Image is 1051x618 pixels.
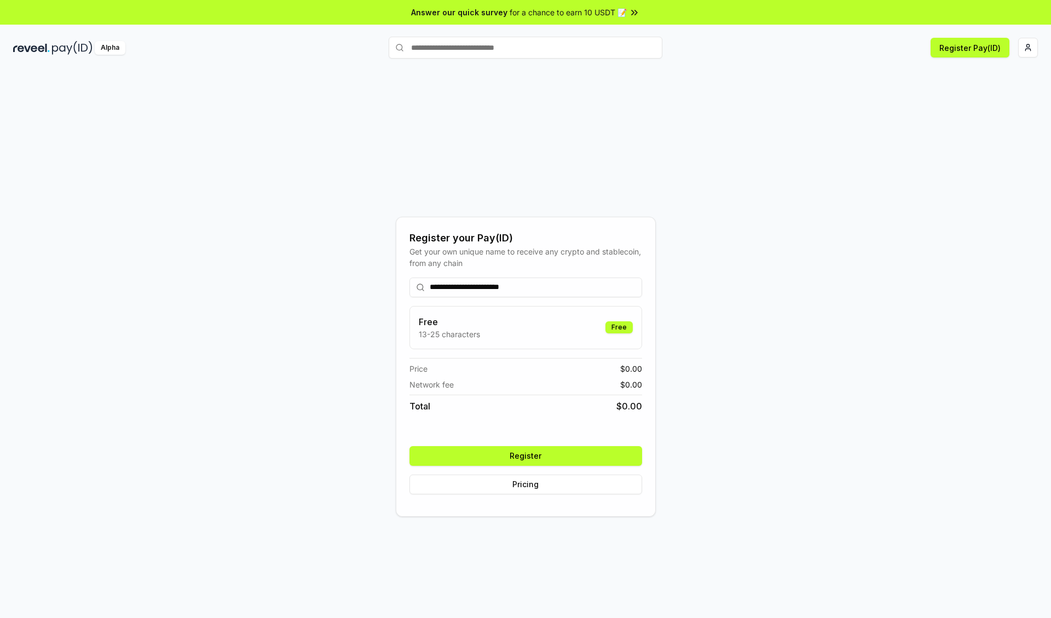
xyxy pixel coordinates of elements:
[409,379,454,390] span: Network fee
[510,7,627,18] span: for a chance to earn 10 USDT 📝
[409,363,428,374] span: Price
[419,315,480,328] h3: Free
[605,321,633,333] div: Free
[931,38,1009,57] button: Register Pay(ID)
[411,7,507,18] span: Answer our quick survey
[409,230,642,246] div: Register your Pay(ID)
[620,379,642,390] span: $ 0.00
[409,246,642,269] div: Get your own unique name to receive any crypto and stablecoin, from any chain
[95,41,125,55] div: Alpha
[419,328,480,340] p: 13-25 characters
[52,41,93,55] img: pay_id
[409,446,642,466] button: Register
[409,400,430,413] span: Total
[620,363,642,374] span: $ 0.00
[616,400,642,413] span: $ 0.00
[13,41,50,55] img: reveel_dark
[409,475,642,494] button: Pricing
